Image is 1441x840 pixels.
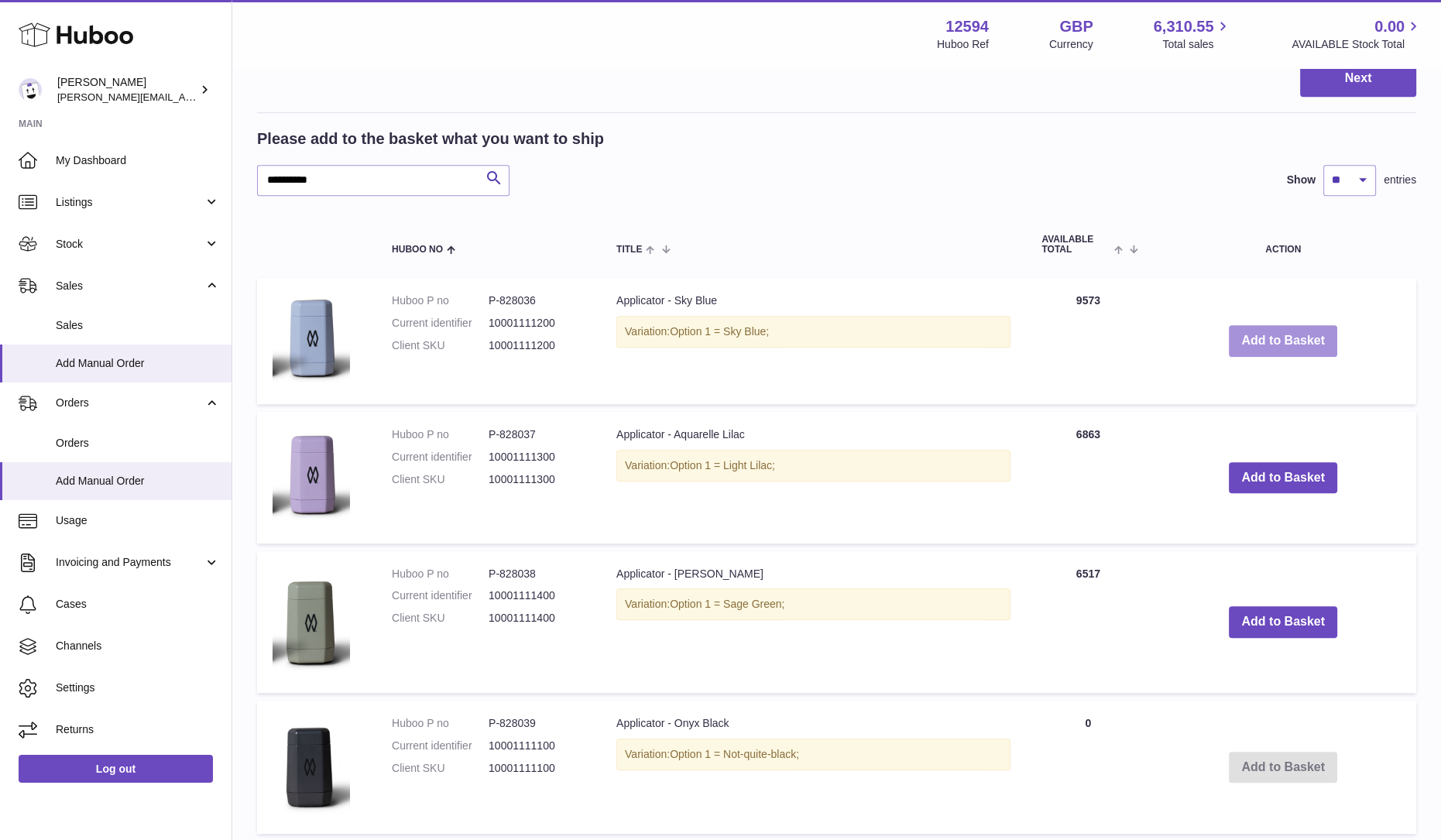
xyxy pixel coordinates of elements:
label: Show [1287,173,1316,187]
span: entries [1384,173,1416,187]
span: AVAILABLE Stock Total [1292,37,1422,52]
dd: P-828039 [489,716,585,731]
td: 0 [1026,701,1150,834]
span: Stock [56,237,204,252]
span: Add Manual Order [56,356,220,371]
dt: Current identifier [392,316,489,331]
a: 6,310.55 Total sales [1154,16,1232,52]
span: Invoicing and Payments [56,555,204,570]
h2: Please add to the basket what you want to ship [257,129,604,149]
dd: 10001111100 [489,761,585,776]
div: Variation: [616,739,1010,770]
dt: Client SKU [392,761,489,776]
span: Option 1 = Not-quite-black; [670,748,799,760]
span: My Dashboard [56,153,220,168]
span: Returns [56,722,220,737]
div: Variation: [616,316,1010,348]
span: Sales [56,279,204,293]
td: 6863 [1026,412,1150,543]
th: Action [1150,219,1416,270]
dd: P-828038 [489,567,585,581]
dd: 10001111200 [489,338,585,353]
span: Orders [56,396,204,410]
img: Applicator - Sky Blue [273,293,350,385]
img: Applicator - Onyx Black [273,716,350,814]
dd: P-828036 [489,293,585,308]
div: [PERSON_NAME] [57,75,197,105]
span: Title [616,245,642,255]
dt: Client SKU [392,472,489,487]
td: 6517 [1026,551,1150,693]
dd: 10001111300 [489,472,585,487]
dt: Huboo P no [392,716,489,731]
span: AVAILABLE Total [1041,235,1110,255]
dd: P-828037 [489,427,585,442]
strong: GBP [1059,16,1093,37]
dt: Current identifier [392,739,489,753]
strong: 12594 [945,16,989,37]
dt: Huboo P no [392,427,489,442]
button: Add to Basket [1229,325,1337,357]
span: Cases [56,597,220,612]
div: Variation: [616,450,1010,482]
dt: Client SKU [392,611,489,626]
div: Currency [1049,37,1093,52]
span: Listings [56,195,204,210]
td: 9573 [1026,278,1150,404]
span: Orders [56,436,220,451]
td: Applicator - Onyx Black [601,701,1026,834]
div: Variation: [616,588,1010,620]
span: 0.00 [1374,16,1405,37]
td: Applicator - Sky Blue [601,278,1026,404]
span: Channels [56,639,220,653]
button: Add to Basket [1229,606,1337,638]
span: Settings [56,681,220,695]
td: Applicator - Aquarelle Lilac [601,412,1026,543]
img: Applicator - Aquarelle Lilac [273,427,350,524]
dd: 10001111300 [489,450,585,465]
dd: 10001111400 [489,588,585,603]
div: Huboo Ref [937,37,989,52]
dt: Huboo P no [392,293,489,308]
dt: Current identifier [392,588,489,603]
a: Log out [19,755,213,783]
dd: 10001111100 [489,739,585,753]
dd: 10001111200 [489,316,585,331]
span: 6,310.55 [1154,16,1214,37]
span: Option 1 = Sage Green; [670,598,784,610]
dd: 10001111400 [489,611,585,626]
span: Usage [56,513,220,528]
button: Add to Basket [1229,462,1337,494]
span: Add Manual Order [56,474,220,489]
span: [PERSON_NAME][EMAIL_ADDRESS][DOMAIN_NAME] [57,91,311,103]
span: Option 1 = Sky Blue; [670,325,769,338]
dt: Current identifier [392,450,489,465]
td: Applicator - [PERSON_NAME] [601,551,1026,693]
button: Next [1300,60,1416,97]
span: Option 1 = Light Lilac; [670,459,775,471]
img: Applicator - Sage Green [273,567,350,674]
span: Huboo no [392,245,443,255]
img: owen@wearemakewaves.com [19,78,42,101]
span: Total sales [1162,37,1231,52]
dt: Huboo P no [392,567,489,581]
dt: Client SKU [392,338,489,353]
span: Sales [56,318,220,333]
a: 0.00 AVAILABLE Stock Total [1292,16,1422,52]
